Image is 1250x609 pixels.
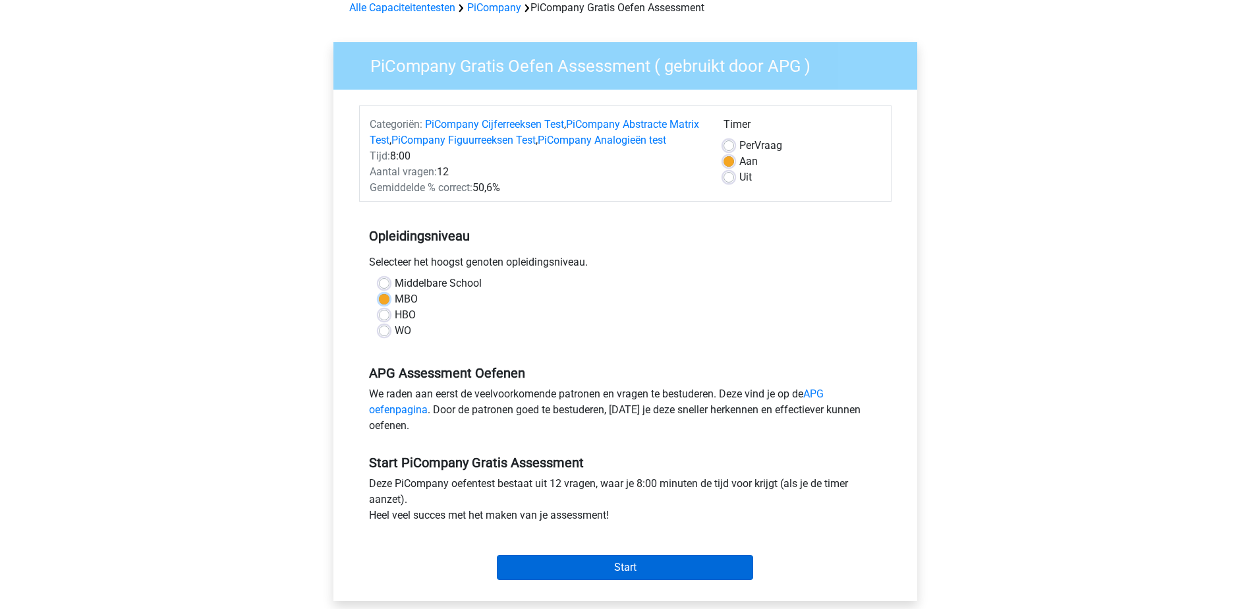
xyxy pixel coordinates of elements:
[391,134,536,146] a: PiCompany Figuurreeksen Test
[739,169,752,185] label: Uit
[370,118,422,130] span: Categoriën:
[360,180,714,196] div: 50,6%
[359,386,892,439] div: We raden aan eerst de veelvoorkomende patronen en vragen te bestuderen. Deze vind je op de . Door...
[739,138,782,154] label: Vraag
[369,455,882,471] h5: Start PiCompany Gratis Assessment
[724,117,881,138] div: Timer
[395,291,418,307] label: MBO
[369,223,882,249] h5: Opleidingsniveau
[370,165,437,178] span: Aantal vragen:
[370,181,472,194] span: Gemiddelde % correct:
[395,323,411,339] label: WO
[369,365,882,381] h5: APG Assessment Oefenen
[395,307,416,323] label: HBO
[425,118,564,130] a: PiCompany Cijferreeksen Test
[497,555,753,580] input: Start
[355,51,907,76] h3: PiCompany Gratis Oefen Assessment ( gebruikt door APG )
[360,164,714,180] div: 12
[395,275,482,291] label: Middelbare School
[538,134,666,146] a: PiCompany Analogieën test
[349,1,455,14] a: Alle Capaciteitentesten
[739,154,758,169] label: Aan
[359,476,892,529] div: Deze PiCompany oefentest bestaat uit 12 vragen, waar je 8:00 minuten de tijd voor krijgt (als je ...
[360,117,714,148] div: , , ,
[360,148,714,164] div: 8:00
[739,139,754,152] span: Per
[467,1,521,14] a: PiCompany
[370,150,390,162] span: Tijd:
[359,254,892,275] div: Selecteer het hoogst genoten opleidingsniveau.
